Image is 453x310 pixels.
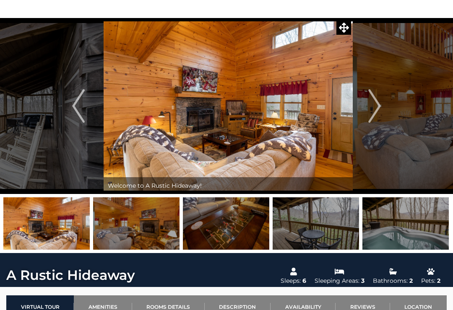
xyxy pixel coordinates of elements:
[3,197,90,250] img: 163272678
[183,197,269,250] img: 163272676
[72,89,85,123] img: arrow
[55,18,102,194] button: Previous
[362,197,449,250] img: 163272683
[351,18,398,194] button: Next
[93,197,180,250] img: 163272681
[368,89,381,123] img: arrow
[273,197,359,250] img: 163272682
[104,177,353,194] div: Welcome to A Rustic Hideaway!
